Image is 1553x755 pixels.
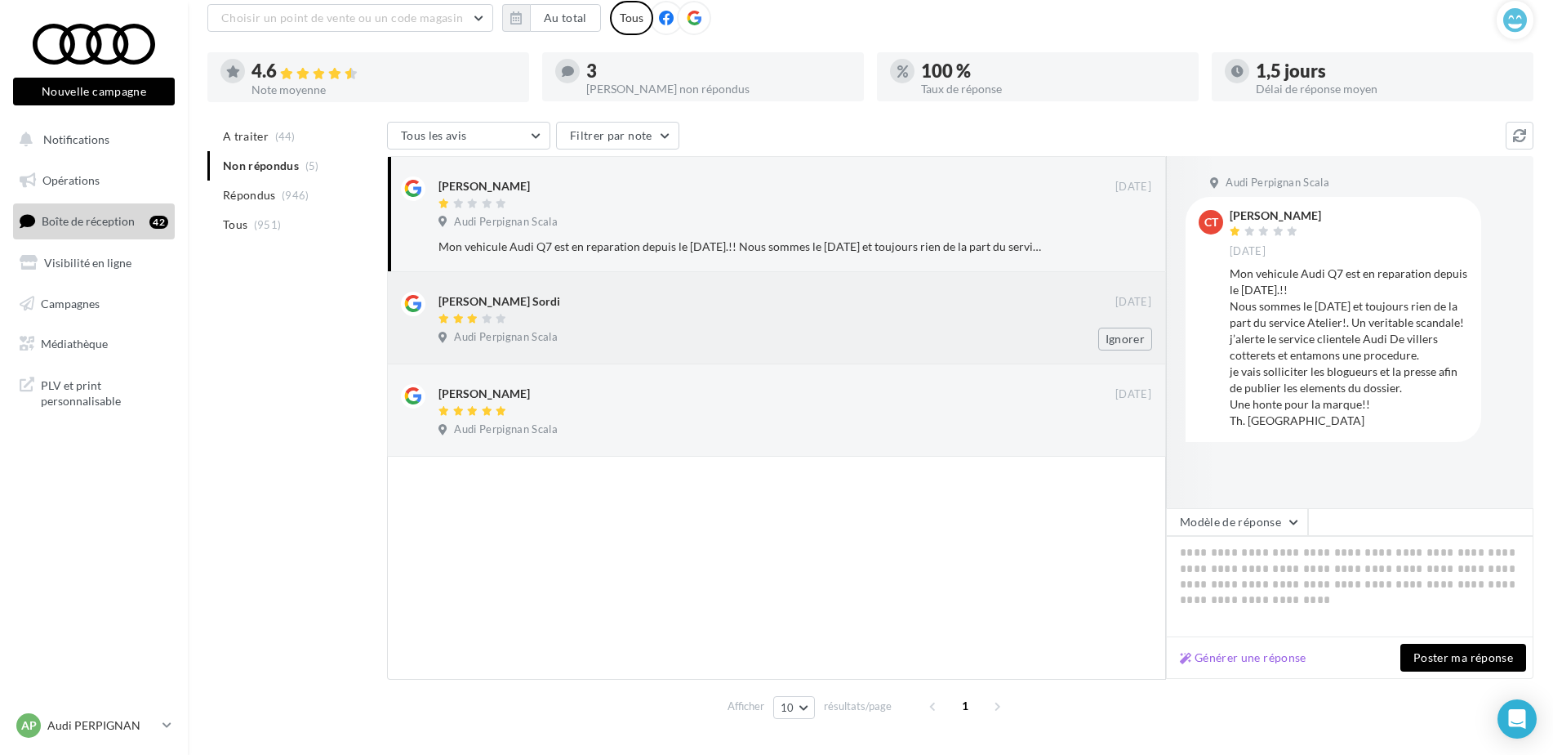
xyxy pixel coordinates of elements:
button: Ignorer [1098,328,1152,351]
div: 4.6 [251,62,516,81]
span: [DATE] [1115,180,1151,194]
div: Délai de réponse moyen [1256,83,1520,95]
span: PLV et print personnalisable [41,374,168,409]
div: Tous [610,1,653,35]
button: Générer une réponse [1173,648,1313,668]
div: [PERSON_NAME] [1230,210,1321,221]
div: Open Intercom Messenger [1497,699,1537,739]
span: Tous [223,217,247,233]
span: résultats/page [824,699,892,714]
div: Note moyenne [251,84,516,96]
div: [PERSON_NAME] Sordi [438,293,560,310]
div: 3 [586,62,851,80]
span: Répondus [223,187,276,203]
div: 100 % [921,62,1186,80]
span: Audi Perpignan Scala [454,215,558,230]
button: 10 [773,696,815,719]
span: Audi Perpignan Scala [1226,176,1329,190]
span: Tous les avis [401,128,467,142]
span: Médiathèque [41,337,108,351]
span: [DATE] [1115,295,1151,310]
div: [PERSON_NAME] [438,178,530,194]
button: Nouvelle campagne [13,78,175,105]
button: Au total [530,4,601,32]
span: (946) [282,189,309,202]
span: Afficher [728,699,764,714]
button: Poster ma réponse [1400,644,1526,672]
a: AP Audi PERPIGNAN [13,710,175,741]
div: Taux de réponse [921,83,1186,95]
a: Opérations [10,163,178,198]
span: 10 [781,701,794,714]
p: Audi PERPIGNAN [47,717,156,734]
button: Modèle de réponse [1166,508,1308,536]
button: Notifications [10,123,171,157]
div: Mon vehicule Audi Q7 est en reparation depuis le [DATE].!! Nous sommes le [DATE] et toujours rien... [438,239,1045,255]
div: 42 [149,216,168,229]
span: Opérations [42,173,100,187]
span: (951) [254,218,282,231]
a: Médiathèque [10,327,178,361]
div: [PERSON_NAME] non répondus [586,83,851,95]
a: Campagnes [10,287,178,321]
a: Boîte de réception42 [10,203,178,239]
span: Visibilité en ligne [44,256,131,270]
span: CT [1204,214,1218,230]
a: PLV et print personnalisable [10,368,178,416]
span: A traiter [223,128,269,145]
button: Au total [502,4,601,32]
span: Audi Perpignan Scala [454,422,558,437]
button: Filtrer par note [556,122,679,150]
span: (44) [275,130,296,143]
div: Mon vehicule Audi Q7 est en reparation depuis le [DATE].!! Nous sommes le [DATE] et toujours rien... [1230,266,1468,429]
span: Choisir un point de vente ou un code magasin [221,11,463,25]
span: Boîte de réception [42,214,135,228]
span: Notifications [43,132,109,146]
span: AP [21,717,37,734]
a: Visibilité en ligne [10,246,178,280]
span: [DATE] [1230,244,1266,259]
span: Campagnes [41,296,100,310]
div: 1,5 jours [1256,62,1520,80]
div: [PERSON_NAME] [438,386,530,402]
button: Choisir un point de vente ou un code magasin [207,4,493,32]
span: Audi Perpignan Scala [454,330,558,345]
span: [DATE] [1115,387,1151,402]
button: Tous les avis [387,122,550,150]
span: 1 [952,693,978,719]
